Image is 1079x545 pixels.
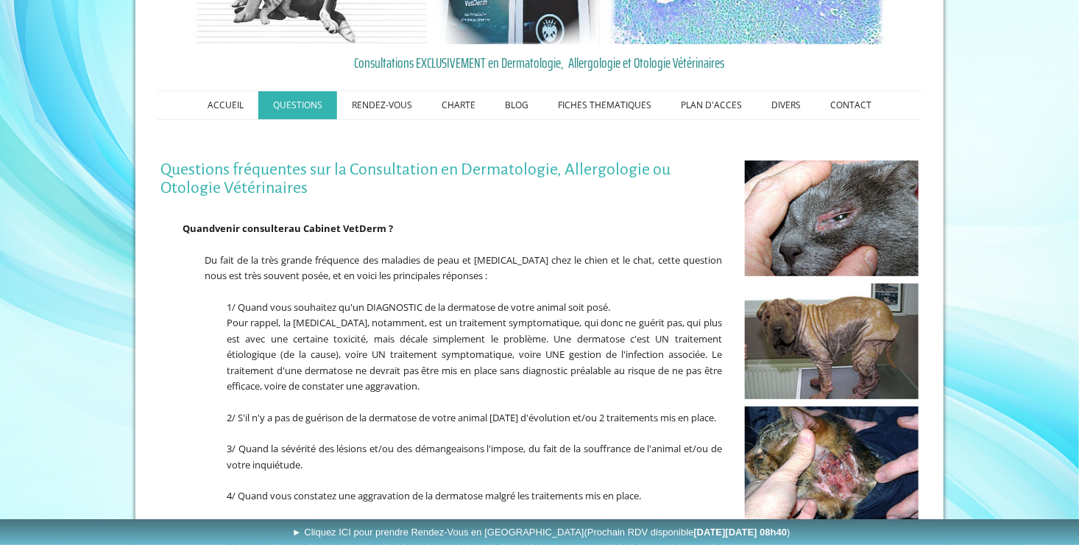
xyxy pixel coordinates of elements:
a: QUESTIONS [258,91,337,119]
a: CHARTE [427,91,490,119]
h1: Questions fréquentes sur la Consultation en Dermatologie, Allergologie ou Otologie Vétérinaires [160,161,722,197]
span: venir consulter [215,222,289,235]
span: ► Cliquez ICI pour prendre Rendez-Vous en [GEOGRAPHIC_DATA] [292,527,790,538]
span: et VetDerm ? [330,222,393,235]
a: DIVERS [757,91,816,119]
a: ACCUEIL [193,91,258,119]
span: Du fait de la très grande fréquence des maladies de peau et [MEDICAL_DATA] chez le chien et le ch... [205,253,722,283]
span: 2/ S'il n'y a pas de guérison de la dermatose de votre animal [DATE] d'évolution et/ou 2 traiteme... [227,411,716,424]
b: [DATE][DATE] 08h40 [694,527,788,538]
span: au Cabin [289,222,330,235]
a: PLAN D'ACCES [666,91,757,119]
a: CONTACT [816,91,886,119]
span: 1/ Quand vous souhaitez qu'un DIAGNOSTIC de la dermatose de votre animal soit posé. [227,300,610,314]
span: Qu [183,222,197,235]
a: FICHES THEMATIQUES [543,91,666,119]
span: 4/ Quand vous constatez une aggravation de la dermatose malgré les traitements mis en place. [227,489,641,502]
span: and [197,222,215,235]
a: Consultations EXCLUSIVEMENT en Dermatologie, Allergologie et Otologie Vétérinaires [160,52,919,74]
a: RENDEZ-VOUS [337,91,427,119]
a: BLOG [490,91,543,119]
span: (Prochain RDV disponible ) [584,527,790,538]
span: Pour rappel, la [MEDICAL_DATA], notamment, est un traitement symptomatique, qui donc ne guérit pa... [227,316,722,393]
span: 3/ Quand la sévérité des lésions et/ou des démangeaisons l'impose, du fait de la souffrance de l'... [227,442,722,471]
